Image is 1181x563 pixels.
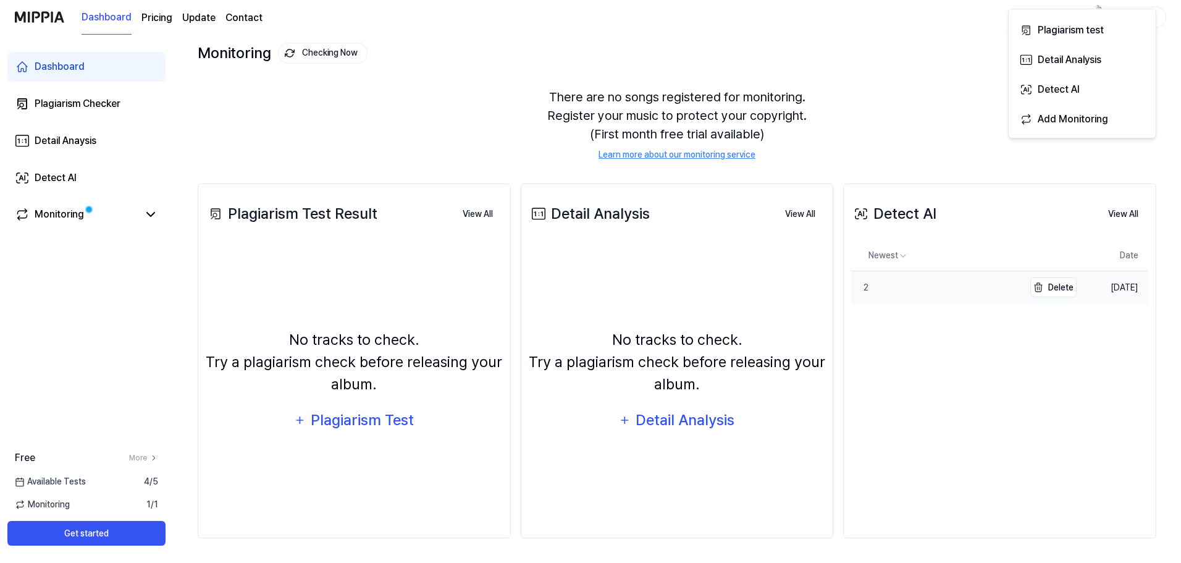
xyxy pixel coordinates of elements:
[1077,241,1148,271] th: Date
[1014,103,1151,133] button: Add Monitoring
[35,207,84,222] div: Monitoring
[144,475,158,488] span: 4 / 5
[1038,82,1145,98] div: Detect AI
[453,201,503,227] a: View All
[529,203,650,225] div: Detail Analysis
[851,281,868,294] div: 2
[206,329,503,396] div: No tracks to check. Try a plagiarism check before releasing your album.
[7,89,166,119] a: Plagiarism Checker
[7,163,166,193] a: Detect AI
[611,405,743,435] button: Detail Analysis
[1014,14,1151,44] button: Plagiarism test
[278,43,368,64] button: Checking Now
[1030,277,1077,297] button: Delete
[1098,201,1148,227] a: View All
[851,203,936,225] div: Detect AI
[1038,111,1145,127] div: Add Monitoring
[1014,44,1151,74] button: Detail Analysis
[310,408,415,432] div: Plagiarism Test
[775,202,825,227] button: View All
[35,96,120,111] div: Plagiarism Checker
[182,11,216,25] a: Update
[82,1,132,35] a: Dashboard
[146,498,158,511] span: 1 / 1
[225,11,263,25] a: Contact
[129,452,158,464] a: More
[1014,74,1151,103] button: Detect AI
[453,202,503,227] button: View All
[15,207,138,222] a: Monitoring
[15,498,70,511] span: Monitoring
[851,271,1024,304] a: 2
[35,171,77,185] div: Detect AI
[7,126,166,156] a: Detail Anaysis
[285,48,295,59] img: monitoring Icon
[529,329,826,396] div: No tracks to check. Try a plagiarism check before releasing your album.
[286,405,422,435] button: Plagiarism Test
[1077,271,1148,304] td: [DATE]
[599,148,755,161] a: Learn more about our monitoring service
[1031,280,1046,295] img: delete
[206,203,377,225] div: Plagiarism Test Result
[1087,7,1166,28] button: profileava
[15,475,86,488] span: Available Tests
[7,52,166,82] a: Dashboard
[35,133,96,148] div: Detail Anaysis
[1038,52,1145,68] div: Detail Analysis
[35,59,85,74] div: Dashboard
[198,43,368,64] div: Monitoring
[635,408,736,432] div: Detail Analysis
[15,451,35,465] span: Free
[141,11,172,25] a: Pricing
[1091,5,1106,30] img: profile
[775,201,825,227] a: View All
[1098,202,1148,227] button: View All
[7,521,166,546] button: Get started
[1038,22,1145,38] div: Plagiarism test
[198,73,1156,176] div: There are no songs registered for monitoring. Register your music to protect your copyright. (Fir...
